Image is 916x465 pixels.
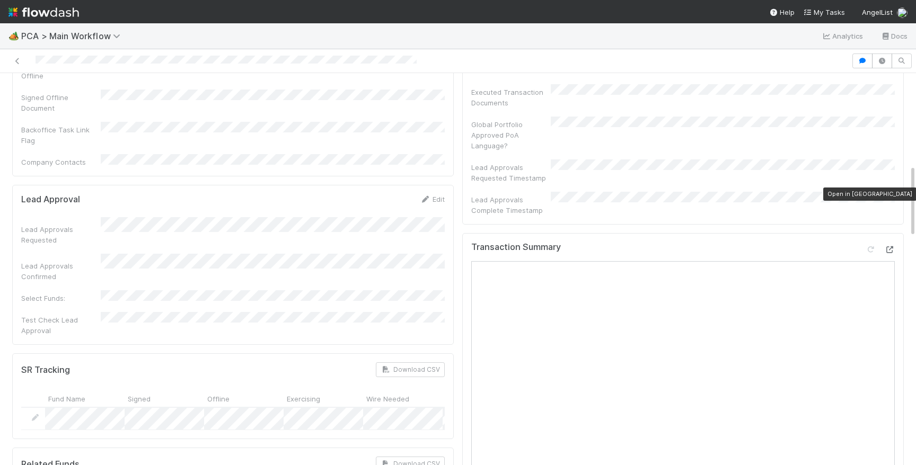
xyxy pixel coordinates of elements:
a: Edit [420,195,445,203]
div: Backoffice Task Link Flag [21,124,101,146]
div: Exercising [284,390,363,406]
img: avatar_e1f102a8-6aea-40b1-874c-e2ab2da62ba9.png [897,7,908,18]
a: Analytics [822,30,864,42]
div: Lead Approvals Confirmed [21,261,101,282]
h5: Transaction Summary [471,242,561,253]
span: AngelList [862,8,893,16]
div: Global Portfolio Approved PoA Language? [471,119,551,151]
div: Offline/New Money [443,390,522,406]
span: My Tasks [803,8,845,16]
img: logo-inverted-e16ddd16eac7371096b0.svg [8,3,79,21]
div: Signed Offline Document [21,92,101,113]
div: Test Check Lead Approval [21,315,101,336]
div: Select Funds: [21,293,101,303]
div: Lead Approvals Requested Timestamp [471,162,551,183]
a: My Tasks [803,7,845,17]
div: Help [769,7,795,17]
div: Lead Approvals Requested [21,224,101,245]
a: Docs [880,30,908,42]
button: Download CSV [376,362,445,377]
span: PCA > Main Workflow [21,31,126,41]
div: Lead Approvals Complete Timestamp [471,194,551,216]
span: 🏕️ [8,31,19,40]
div: Wire Needed [363,390,443,406]
div: Offline [204,390,284,406]
h5: Lead Approval [21,194,80,205]
div: Executed Transaction Documents [471,87,551,108]
div: Fund Name [45,390,125,406]
h5: SR Tracking [21,365,70,375]
div: Signed [125,390,204,406]
div: Company Contacts [21,157,101,167]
